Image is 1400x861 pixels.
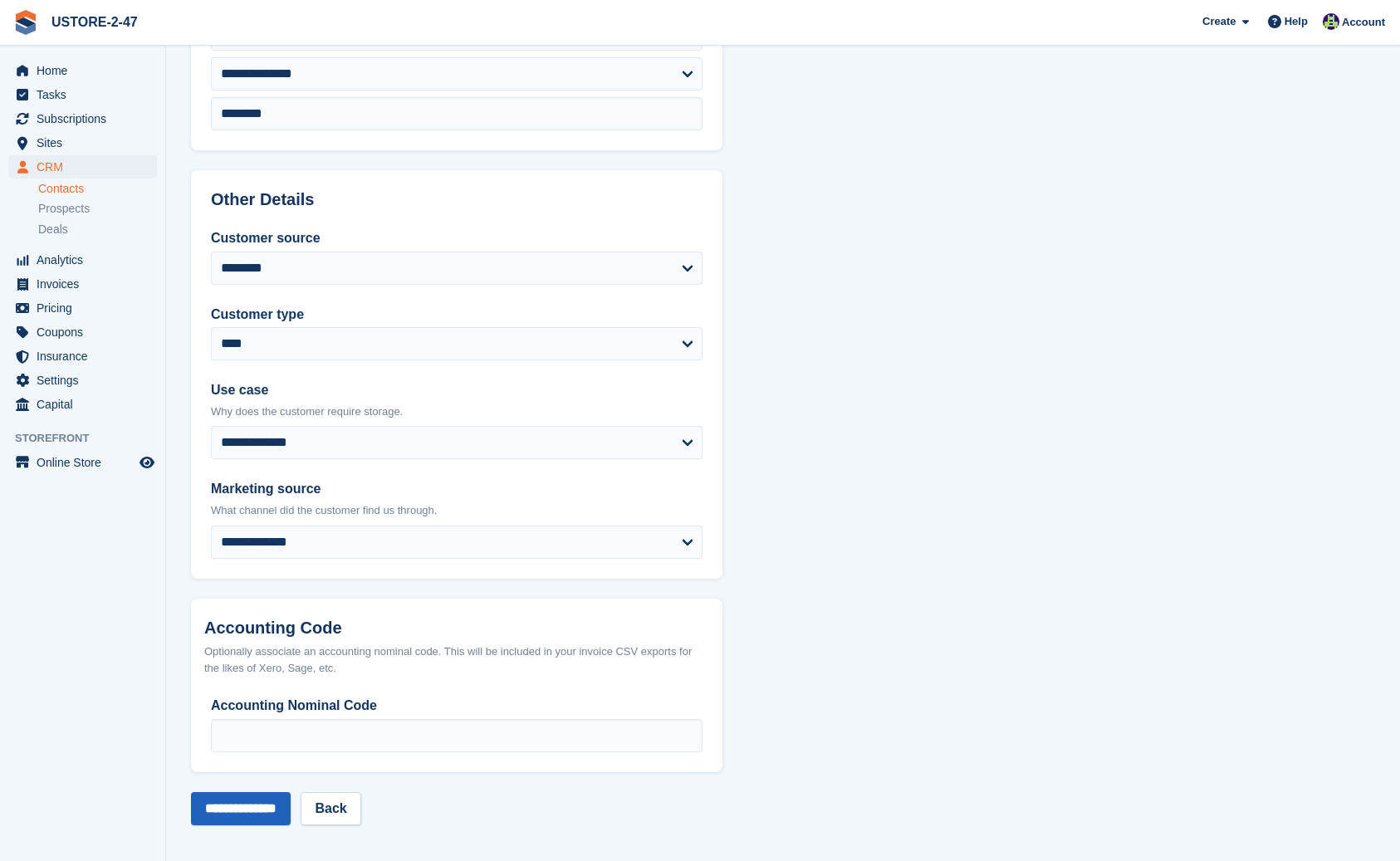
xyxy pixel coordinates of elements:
[211,380,702,400] label: Use case
[37,451,136,474] span: Online Store
[8,131,157,154] a: menu
[211,305,702,325] label: Customer type
[1342,14,1385,31] span: Account
[37,131,136,154] span: Sites
[1202,13,1236,30] span: Create
[37,155,136,179] span: CRM
[37,369,136,392] span: Settings
[8,155,157,179] a: menu
[38,201,90,217] span: Prospects
[37,345,136,368] span: Insurance
[37,320,136,344] span: Coupons
[1285,13,1308,30] span: Help
[204,643,709,676] div: Optionally associate an accounting nominal code. This will be included in your invoice CSV export...
[13,10,38,35] img: stora-icon-8386f47178a22dfd0bd8f6a31ec36ba5ce8667c1dd55bd0f319d3a0aa187defe.svg
[211,479,702,499] label: Marketing source
[8,272,157,296] a: menu
[38,221,157,238] a: Deals
[1323,13,1339,30] img: Kelly Donaldson
[301,792,360,825] a: Back
[8,107,157,130] a: menu
[211,190,702,209] h2: Other Details
[8,59,157,82] a: menu
[211,228,702,248] label: Customer source
[38,200,157,218] a: Prospects
[8,393,157,416] a: menu
[37,272,136,296] span: Invoices
[37,393,136,416] span: Capital
[15,430,165,447] span: Storefront
[37,107,136,130] span: Subscriptions
[37,59,136,82] span: Home
[38,181,157,197] a: Contacts
[45,8,144,36] a: USTORE-2-47
[204,619,709,638] h2: Accounting Code
[8,296,157,320] a: menu
[8,451,157,474] a: menu
[8,83,157,106] a: menu
[38,222,68,237] span: Deals
[211,404,702,420] p: Why does the customer require storage.
[37,296,136,320] span: Pricing
[8,248,157,272] a: menu
[8,369,157,392] a: menu
[37,248,136,272] span: Analytics
[8,345,157,368] a: menu
[211,502,702,519] p: What channel did the customer find us through.
[37,83,136,106] span: Tasks
[137,453,157,472] a: Preview store
[211,696,702,716] label: Accounting Nominal Code
[8,320,157,344] a: menu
